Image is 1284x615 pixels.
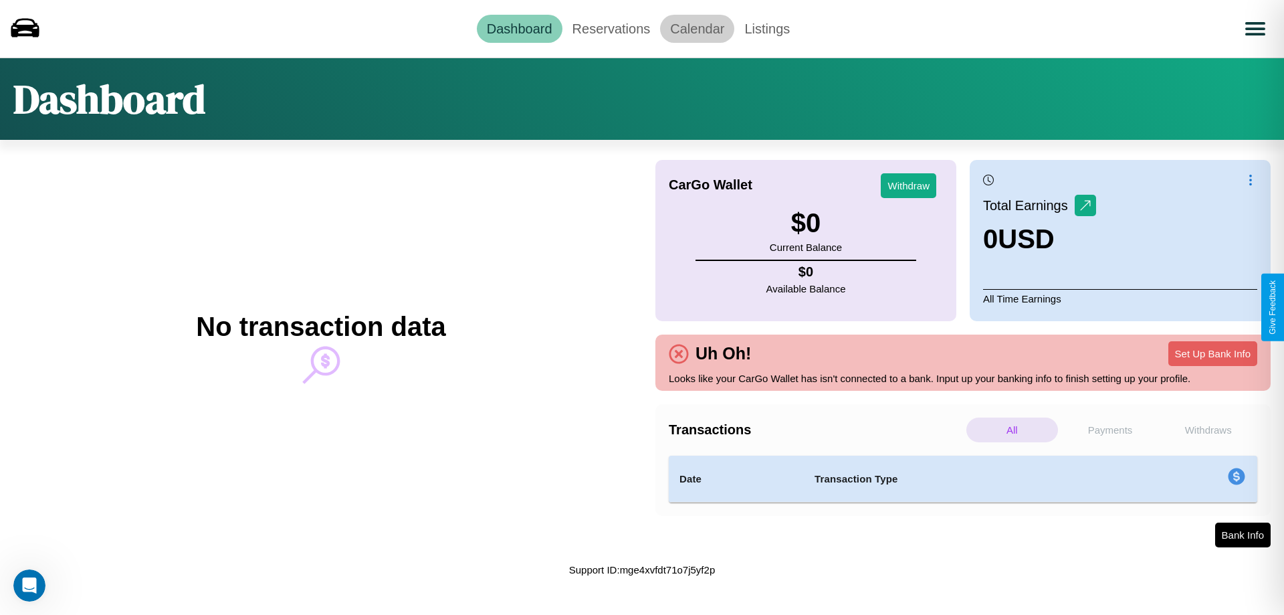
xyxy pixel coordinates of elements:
h4: CarGo Wallet [669,177,752,193]
a: Calendar [660,15,734,43]
h4: Date [679,471,793,487]
h4: Transactions [669,422,963,438]
iframe: Intercom live chat [13,569,45,602]
h4: $ 0 [766,264,846,280]
h1: Dashboard [13,72,205,126]
button: Open menu [1237,10,1274,48]
p: Total Earnings [983,193,1075,217]
p: All [966,418,1058,442]
button: Set Up Bank Info [1168,341,1257,366]
h3: $ 0 [770,208,842,238]
p: Available Balance [766,280,846,298]
a: Dashboard [477,15,562,43]
h3: 0 USD [983,224,1096,254]
p: All Time Earnings [983,289,1257,308]
div: Give Feedback [1268,280,1277,335]
p: Payments [1065,418,1156,442]
p: Looks like your CarGo Wallet has isn't connected to a bank. Input up your banking info to finish ... [669,369,1257,387]
h2: No transaction data [196,312,445,342]
h4: Transaction Type [815,471,1118,487]
table: simple table [669,456,1257,503]
a: Listings [734,15,800,43]
p: Withdraws [1162,418,1254,442]
p: Current Balance [770,238,842,256]
a: Reservations [562,15,661,43]
h4: Uh Oh! [689,344,758,363]
button: Bank Info [1215,523,1271,547]
p: Support ID: mge4xvfdt71o7j5yf2p [569,561,715,579]
button: Withdraw [881,173,936,198]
